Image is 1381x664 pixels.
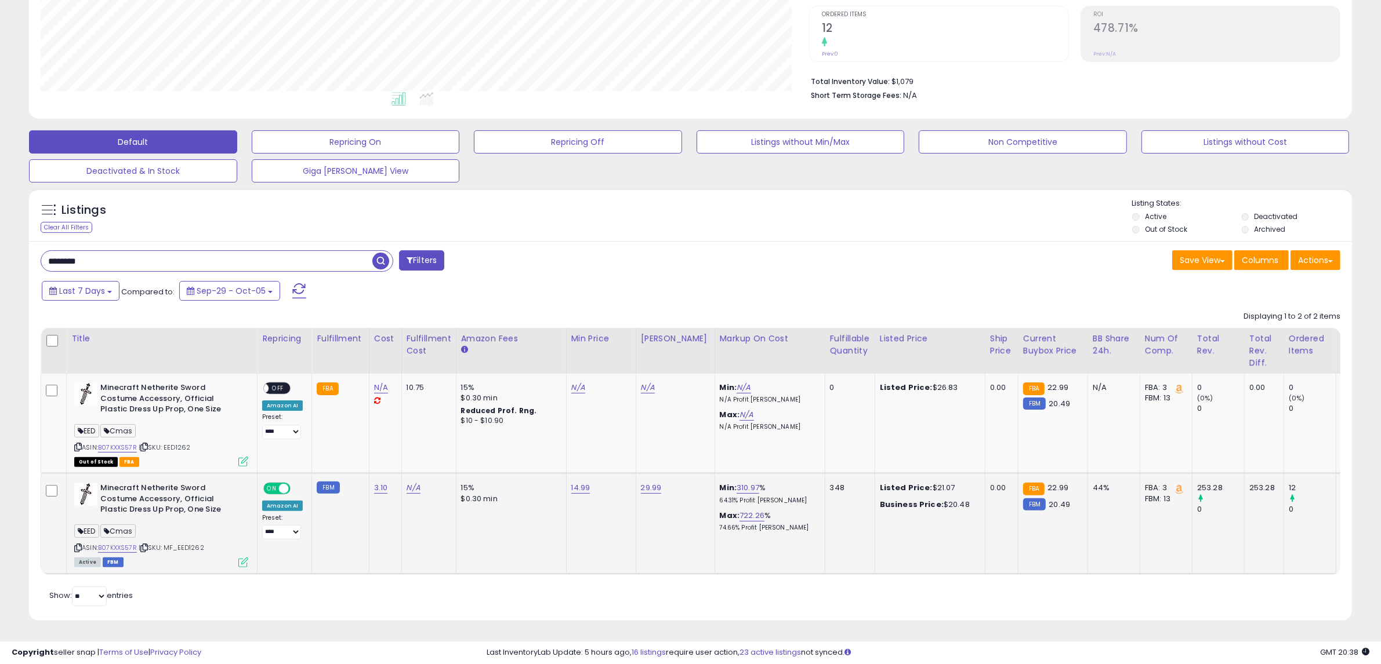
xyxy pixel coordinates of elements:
h2: 12 [822,21,1068,37]
a: N/A [571,382,585,393]
div: Total Rev. Diff. [1249,333,1279,369]
button: Repricing Off [474,130,682,154]
label: Archived [1255,224,1286,234]
div: 0.00 [990,382,1009,393]
b: Minecraft Netherite Sword Costume Accessory, Official Plastic Dress Up Prop, One Size [100,483,241,518]
b: Min: [720,482,737,493]
span: Ordered Items [822,12,1068,18]
div: Fulfillable Quantity [830,333,870,357]
small: (0%) [1197,393,1213,403]
button: Giga [PERSON_NAME] View [252,159,460,183]
b: Minecraft Netherite Sword Costume Accessory, Official Plastic Dress Up Prop, One Size [100,382,241,418]
span: EED [74,424,99,437]
th: The percentage added to the cost of goods (COGS) that forms the calculator for Min & Max prices. [715,328,825,374]
p: N/A Profit [PERSON_NAME] [720,396,816,404]
div: Amazon Fees [461,333,561,345]
button: Actions [1291,250,1340,270]
div: ASIN: [74,483,248,566]
b: Max: [720,510,740,521]
div: Amazon AI [262,400,303,411]
span: Columns [1242,254,1278,266]
label: Active [1145,211,1166,221]
a: Privacy Policy [150,647,201,658]
span: OFF [269,384,287,393]
img: 31ZaEvTwGhL._SL40_.jpg [74,483,97,506]
div: Preset: [262,413,303,439]
span: All listings that are currently out of stock and unavailable for purchase on Amazon [74,457,118,467]
span: 22.99 [1047,482,1068,493]
div: seller snap | | [12,647,201,658]
div: % [720,483,816,504]
div: Cost [374,333,397,345]
span: EED [74,524,99,538]
span: FBM [103,557,124,567]
button: Sep-29 - Oct-05 [179,281,280,301]
b: Business Price: [880,499,944,510]
button: Filters [399,250,444,271]
div: Ship Price [990,333,1013,357]
div: Fulfillment [317,333,364,345]
div: Min Price [571,333,631,345]
span: 20.49 [1049,499,1070,510]
h5: Listings [61,202,106,218]
a: N/A [407,482,421,494]
div: Displaying 1 to 2 of 2 items [1244,311,1340,322]
button: Save View [1172,250,1233,270]
a: N/A [374,382,388,393]
div: 0 [1289,382,1336,393]
a: N/A [737,382,751,393]
span: All listings currently available for purchase on Amazon [74,557,101,567]
button: Default [29,130,237,154]
small: FBM [1023,498,1046,510]
div: 253.28 [1249,483,1275,493]
div: 15% [461,382,557,393]
div: 0 [830,382,866,393]
div: Title [71,333,252,345]
div: 348 [830,483,866,493]
label: Out of Stock [1145,224,1187,234]
span: Compared to: [121,286,175,297]
button: Repricing On [252,130,460,154]
div: Markup on Cost [720,333,820,345]
div: Amazon AI [262,501,303,511]
div: FBM: 13 [1145,393,1183,403]
div: Preset: [262,514,303,540]
small: Amazon Fees. [461,345,468,355]
a: 722.26 [740,510,764,521]
strong: Copyright [12,647,54,658]
div: 15% [461,483,557,493]
button: Listings without Min/Max [697,130,905,154]
div: Repricing [262,333,307,345]
a: B07KXXS57R [98,443,137,453]
div: $0.30 min [461,494,557,504]
small: FBM [317,481,339,494]
span: Cmas [100,524,136,538]
b: Min: [720,382,737,393]
span: | SKU: EED1262 [139,443,190,452]
a: 23 active listings [740,647,801,658]
b: Total Inventory Value: [811,76,890,86]
div: 10.75 [407,382,447,393]
small: FBM [1023,397,1046,410]
div: Clear All Filters [41,222,92,233]
button: Columns [1234,250,1289,270]
div: 12 [1289,483,1336,493]
div: 0 [1197,382,1244,393]
span: OFF [289,484,307,494]
b: Listed Price: [880,382,933,393]
div: % [720,510,816,532]
p: Listing States: [1132,198,1352,209]
div: 253.28 [1197,483,1244,493]
button: Deactivated & In Stock [29,159,237,183]
div: $10 - $10.90 [461,416,557,426]
button: Listings without Cost [1141,130,1350,154]
span: FBA [119,457,139,467]
span: 2025-10-13 20:38 GMT [1320,647,1369,658]
div: Ordered Items [1289,333,1331,357]
div: Listed Price [880,333,980,345]
small: Prev: N/A [1093,50,1116,57]
div: FBA: 3 [1145,382,1183,393]
div: $0.30 min [461,393,557,403]
p: 74.66% Profit [PERSON_NAME] [720,524,816,532]
div: Current Buybox Price [1023,333,1083,357]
